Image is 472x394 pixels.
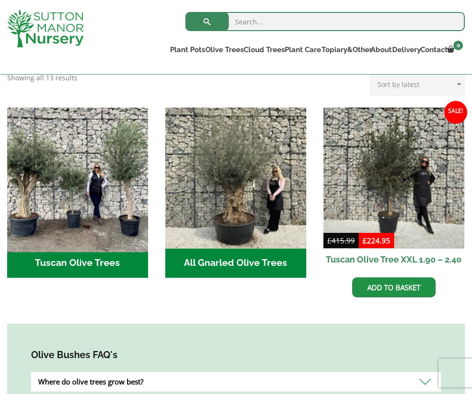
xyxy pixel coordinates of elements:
img: Tuscan Olive Trees [4,104,151,252]
h2: All Gnarled Olive Trees [165,249,306,278]
a: Plant Pots [168,43,203,56]
p: Showing all 13 results [7,72,77,84]
span: £ [327,236,332,245]
a: Contact [419,43,446,56]
a: 0 [446,43,465,56]
a: Visit product category Tuscan Olive Trees [7,108,148,278]
bdi: 415.99 [327,236,355,245]
h2: Tuscan Olive Trees [7,249,148,278]
span: 0 [453,41,463,50]
a: About [369,43,390,56]
a: Sale! Tuscan Olive Tree XXL 1.90 – 2.40 [323,108,464,270]
a: Olive Trees [203,43,241,56]
a: Delivery [390,43,419,56]
input: Search... [185,12,465,31]
span: Sale! [444,101,467,124]
a: Add to basket: “Tuscan Olive Tree XXL 1.90 - 2.40” [352,277,436,297]
img: All Gnarled Olive Trees [165,108,306,249]
img: Tuscan Olive Tree XXL 1.90 - 2.40 [323,108,464,249]
a: Topiary&Other [319,43,369,56]
a: Plant Care [282,43,319,56]
bdi: 224.95 [363,236,390,245]
div: Where do olive trees grow best? [31,372,441,392]
a: Visit product category All Gnarled Olive Trees [165,108,306,278]
h4: Olive Bushes FAQ's [31,348,441,362]
img: logo [7,10,84,47]
span: £ [363,236,367,245]
a: Cloud Trees [241,43,282,56]
h2: Tuscan Olive Tree XXL 1.90 – 2.40 [323,249,464,270]
select: Shop order [370,72,465,96]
